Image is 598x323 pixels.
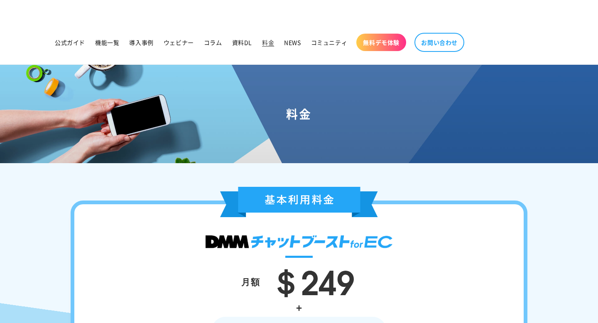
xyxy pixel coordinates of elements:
[159,34,199,51] a: ウェビナー
[262,39,274,46] span: 料金
[55,39,85,46] span: 公式ガイド
[199,34,227,51] a: コラム
[414,33,464,52] a: お問い合わせ
[356,34,406,51] a: 無料デモ体験
[279,34,306,51] a: NEWS
[220,187,378,217] img: 基本利用料金
[311,39,348,46] span: コミュニティ
[124,34,158,51] a: 導入事例
[164,39,194,46] span: ウェビナー
[306,34,353,51] a: コミュニティ
[50,34,90,51] a: 公式ガイド
[99,299,499,316] div: +
[241,274,260,289] div: 月額
[269,255,355,304] span: ＄249
[129,39,153,46] span: 導入事例
[95,39,119,46] span: 機能一覧
[204,39,222,46] span: コラム
[284,39,301,46] span: NEWS
[10,106,588,121] h1: 料金
[421,39,458,46] span: お問い合わせ
[227,34,257,51] a: 資料DL
[257,34,279,51] a: 料金
[363,39,399,46] span: 無料デモ体験
[206,235,392,248] img: DMMチャットブースト
[90,34,124,51] a: 機能一覧
[232,39,252,46] span: 資料DL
